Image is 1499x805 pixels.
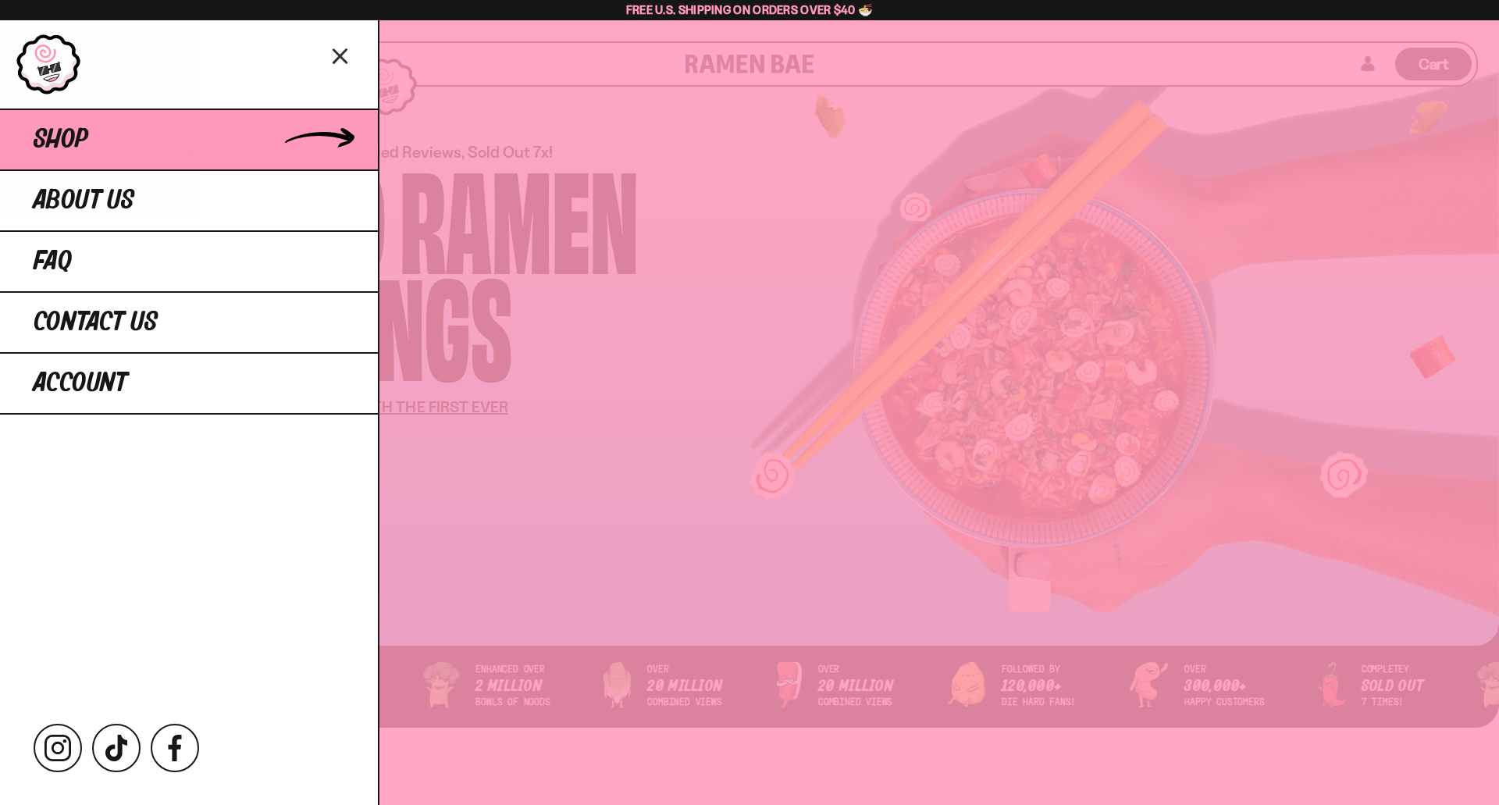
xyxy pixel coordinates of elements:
[34,248,72,276] span: FAQ
[34,126,88,154] span: Shop
[34,187,134,215] span: About Us
[34,308,158,337] span: Contact Us
[626,2,874,17] span: Free U.S. Shipping on Orders over $40 🍜
[34,369,127,397] span: Account
[327,41,354,69] button: Close menu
